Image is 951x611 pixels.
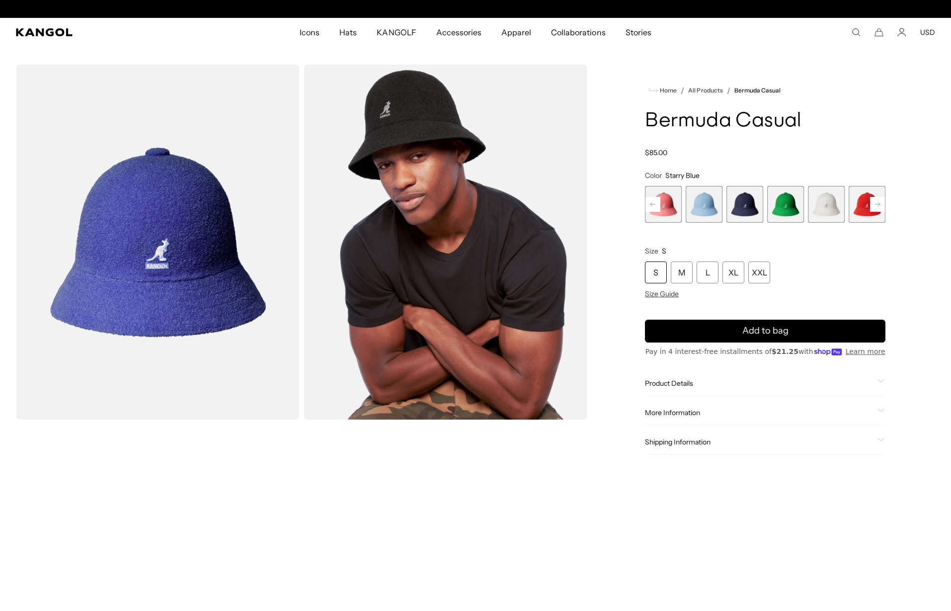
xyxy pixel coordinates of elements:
label: White [808,186,845,223]
span: Collaborations [551,18,605,47]
span: Product Details [645,379,873,388]
img: color-starry-blue [16,65,300,420]
span: Apparel [501,18,531,47]
div: 9 of 12 [808,186,845,223]
span: Home [658,87,677,94]
div: L [697,262,718,283]
a: Bermuda Casual [734,87,781,94]
span: S [662,247,666,256]
button: USD [920,28,935,37]
li: / [677,85,684,96]
label: Glacier [686,186,722,223]
a: Collaborations [541,18,615,47]
span: Color [645,171,662,180]
div: 5 of 12 [645,186,682,223]
div: M [671,262,693,283]
span: More Information [645,408,873,417]
a: Account [897,28,906,37]
a: Apparel [491,18,541,47]
a: Kangol [16,28,198,36]
summary: Search here [852,28,861,37]
a: Stories [616,18,661,47]
a: All Products [688,87,722,94]
span: Size [645,247,658,256]
div: 8 of 12 [767,186,804,223]
a: Icons [290,18,329,47]
div: 10 of 12 [849,186,885,223]
div: XXL [748,262,770,283]
label: Pepto [645,186,682,223]
span: Stories [626,18,651,47]
a: Hats [329,18,367,47]
span: Shipping Information [645,437,873,446]
span: Size Guide [645,289,679,298]
button: Add to bag [645,320,885,343]
a: Accessories [426,18,491,47]
li: / [723,85,730,96]
h1: Bermuda Casual [645,110,885,132]
span: Accessories [436,18,481,47]
a: Home [649,86,677,95]
div: Announcement [373,5,578,13]
nav: breadcrumbs [645,85,885,96]
span: Add to bag [742,324,789,338]
img: black [304,65,587,420]
span: KANGOLF [377,18,416,47]
span: $85.00 [645,148,667,157]
div: 7 of 12 [726,186,763,223]
label: Turf Green [767,186,804,223]
div: 1 of 2 [373,5,578,13]
div: XL [722,262,744,283]
div: S [645,262,667,283]
span: Icons [300,18,319,47]
span: Starry Blue [665,171,700,180]
slideshow-component: Announcement bar [373,5,578,13]
div: 6 of 12 [686,186,722,223]
button: Cart [874,28,883,37]
label: Scarlet [849,186,885,223]
label: Navy [726,186,763,223]
a: KANGOLF [367,18,426,47]
span: Hats [339,18,357,47]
